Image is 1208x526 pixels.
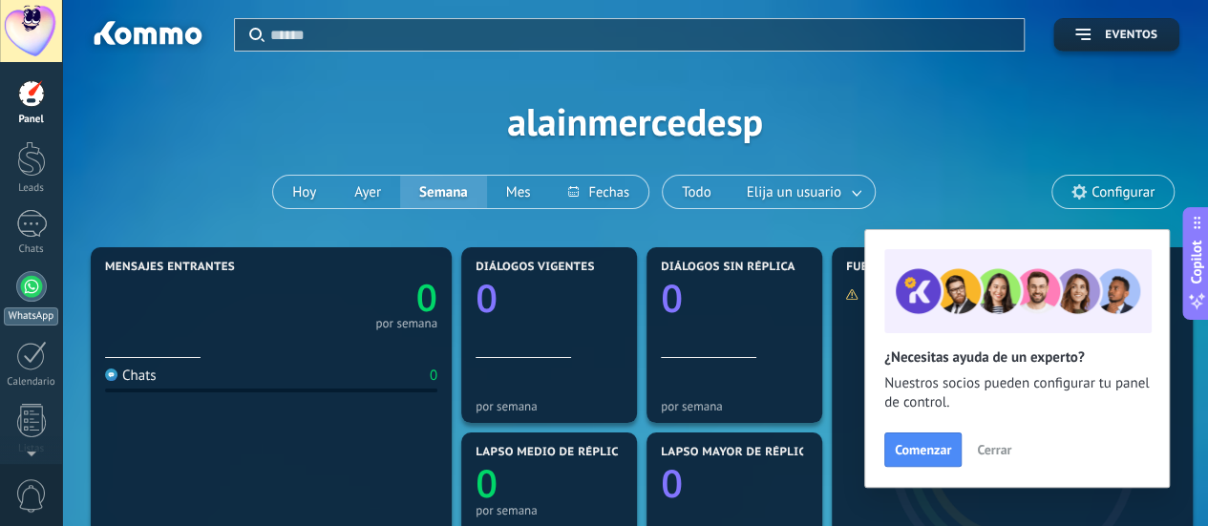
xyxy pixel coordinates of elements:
[884,348,1150,367] h2: ¿Necesitas ayuda de un experto?
[375,319,437,328] div: por semana
[476,271,498,324] text: 0
[884,374,1150,412] span: Nuestros socios pueden configurar tu panel de control.
[335,176,400,208] button: Ayer
[476,446,626,459] span: Lapso medio de réplica
[1053,18,1179,52] button: Eventos
[476,503,623,517] div: por semana
[476,399,623,413] div: por semana
[846,261,957,274] span: Fuentes de leads
[895,443,951,456] span: Comenzar
[105,261,235,274] span: Mensajes entrantes
[1105,29,1157,42] span: Eventos
[476,261,595,274] span: Diálogos vigentes
[273,176,335,208] button: Hoy
[4,114,59,126] div: Panel
[4,307,58,326] div: WhatsApp
[487,176,550,208] button: Mes
[731,176,875,208] button: Elija un usuario
[1187,240,1206,284] span: Copilot
[743,179,845,205] span: Elija un usuario
[416,272,437,323] text: 0
[845,286,1077,303] div: No hay suficientes datos para mostrar
[105,368,117,381] img: Chats
[271,272,437,323] a: 0
[105,367,157,385] div: Chats
[661,456,683,509] text: 0
[549,176,647,208] button: Fechas
[1091,184,1155,200] span: Configurar
[884,432,962,467] button: Comenzar
[661,446,813,459] span: Lapso mayor de réplica
[661,261,795,274] span: Diálogos sin réplica
[4,376,59,389] div: Calendario
[661,399,808,413] div: por semana
[430,367,437,385] div: 0
[968,435,1020,464] button: Cerrar
[400,176,487,208] button: Semana
[661,271,683,324] text: 0
[4,182,59,195] div: Leads
[476,456,498,509] text: 0
[977,443,1011,456] span: Cerrar
[4,243,59,256] div: Chats
[663,176,731,208] button: Todo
